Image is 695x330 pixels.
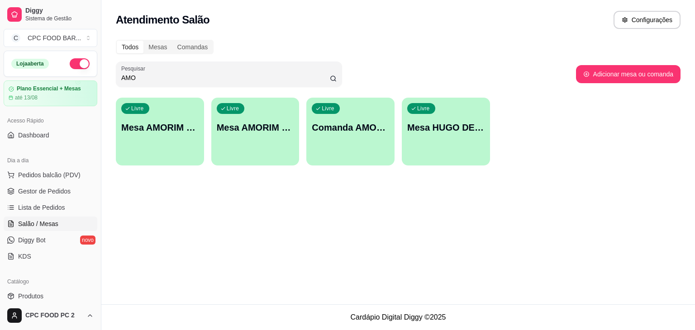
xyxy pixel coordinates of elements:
[18,292,43,301] span: Produtos
[18,236,46,245] span: Diggy Bot
[17,85,81,92] article: Plano Essencial + Mesas
[28,33,81,42] div: CPC FOOD BAR ...
[217,121,294,134] p: Mesa AMORIM GUARNIÇÕES
[407,121,485,134] p: Mesa HUGO DE AMORIM DUDU
[18,187,71,196] span: Gestor de Pedidos
[4,305,97,326] button: CPC FOOD PC 2
[116,13,209,27] h2: Atendimento Salão
[25,311,83,320] span: CPC FOOD PC 2
[4,184,97,198] a: Gestor de Pedidos
[70,58,90,69] button: Alterar Status
[116,98,204,165] button: LivreMesa AMORIM CHURRASCO
[4,29,97,47] button: Select a team
[172,41,213,53] div: Comandas
[227,105,239,112] p: Livre
[402,98,490,165] button: LivreMesa HUGO DE AMORIM DUDU
[4,217,97,231] a: Salão / Mesas
[18,131,49,140] span: Dashboard
[4,233,97,247] a: Diggy Botnovo
[121,121,199,134] p: Mesa AMORIM CHURRASCO
[4,274,97,289] div: Catálogo
[4,113,97,128] div: Acesso Rápido
[18,219,58,228] span: Salão / Mesas
[101,304,695,330] footer: Cardápio Digital Diggy © 2025
[15,94,38,101] article: até 13/08
[4,153,97,168] div: Dia a dia
[211,98,300,165] button: LivreMesa AMORIM GUARNIÇÕES
[417,105,430,112] p: Livre
[322,105,334,112] p: Livre
[25,15,94,22] span: Sistema de Gestão
[18,203,65,212] span: Lista de Pedidos
[121,65,148,72] label: Pesquisar
[614,11,681,29] button: Configurações
[121,73,330,82] input: Pesquisar
[18,252,31,261] span: KDS
[4,4,97,25] a: DiggySistema de Gestão
[18,170,81,179] span: Pedidos balcão (PDV)
[4,289,97,303] a: Produtos
[4,168,97,182] button: Pedidos balcão (PDV)
[4,249,97,264] a: KDS
[4,128,97,142] a: Dashboard
[576,65,681,83] button: Adicionar mesa ou comanda
[11,59,49,69] div: Loja aberta
[25,7,94,15] span: Diggy
[143,41,172,53] div: Mesas
[131,105,144,112] p: Livre
[4,200,97,215] a: Lista de Pedidos
[306,98,395,165] button: LivreComanda AMORIN
[11,33,20,42] span: C
[4,80,97,106] a: Plano Essencial + Mesasaté 13/08
[312,121,389,134] p: Comanda AMORIN
[117,41,143,53] div: Todos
